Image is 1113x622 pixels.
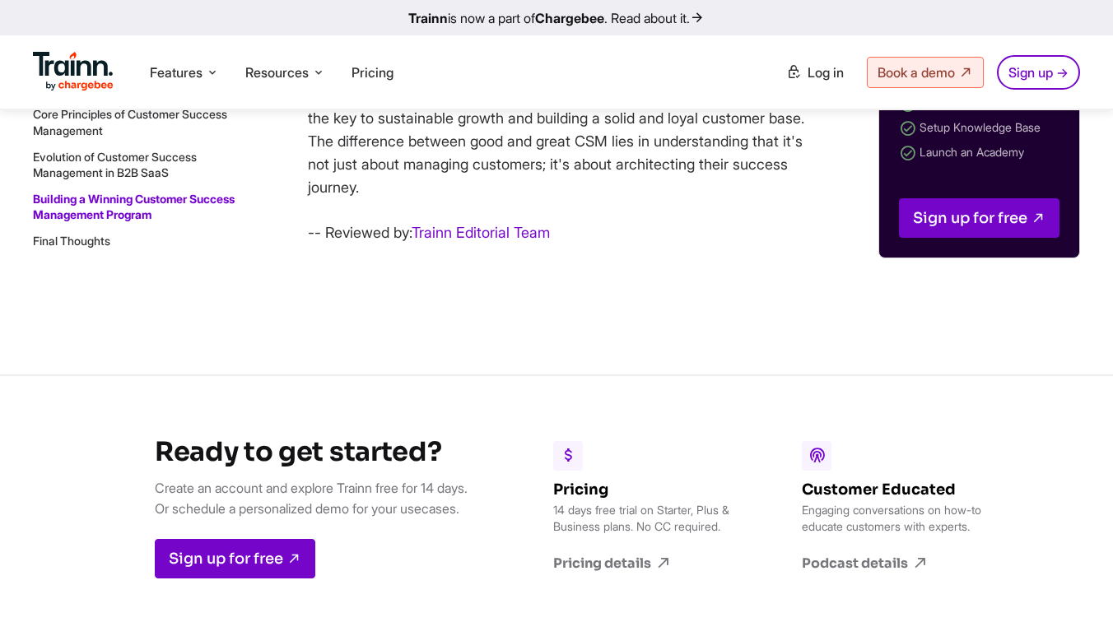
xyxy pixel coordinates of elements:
[997,55,1080,90] a: Sign up →
[33,150,197,180] a: Evolution of Customer Success Management in B2B SaaS
[155,539,315,578] a: Sign up for free
[776,58,854,87] a: Log in
[553,480,743,499] h6: Pricing
[412,224,550,241] a: Trainn Editorial Team
[878,64,955,81] span: Book a demo
[33,234,110,248] a: Final Thoughts
[899,199,1059,239] a: Sign up for free
[155,435,468,468] h3: Ready to get started?
[245,63,309,81] span: Resources
[408,10,448,26] b: Trainn
[352,64,394,81] a: Pricing
[808,64,844,81] span: Log in
[553,555,743,573] a: Pricing details
[802,502,991,535] p: Engaging conversations on how-to educate customers with experts.
[867,57,984,88] a: Book a demo
[308,221,818,244] p: -- Reviewed by:
[899,142,1059,165] li: Launch an Academy
[899,118,1059,142] li: Setup Knowledge Base
[308,84,818,199] p: Customer Success Management isn't just another business function – it is the key to sustainable g...
[802,555,991,573] a: Podcast details
[155,478,468,519] p: Create an account and explore Trainn free for 14 days. Or schedule a personalized demo for your u...
[1031,543,1113,622] iframe: Chat Widget
[33,192,235,222] a: Building a Winning Customer Success Management Program
[33,52,114,91] img: Trainn Logo
[802,480,991,499] h6: Customer Educated
[535,10,604,26] b: Chargebee
[553,502,743,535] p: 14 days free trial on Starter, Plus & Business plans. No CC required.
[150,63,203,81] span: Features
